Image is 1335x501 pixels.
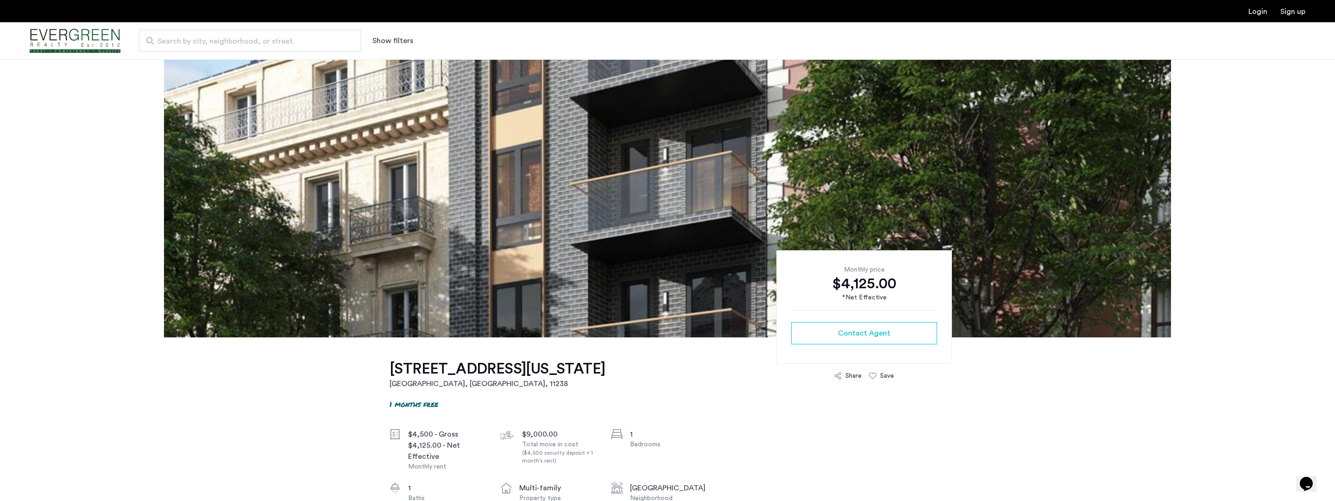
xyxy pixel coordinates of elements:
div: Bedrooms [630,440,708,449]
p: 1 months free [390,399,438,409]
button: button [791,322,937,344]
img: apartment [164,59,1171,337]
div: $9,000.00 [522,429,600,440]
div: multi-family [519,482,597,494]
div: Total move in cost [522,440,600,465]
div: ($4,500 security deposit + 1 month's rent) [522,449,600,465]
h2: [GEOGRAPHIC_DATA], [GEOGRAPHIC_DATA] , 11238 [390,378,605,389]
div: $4,125.00 [791,274,937,293]
a: Registration [1280,8,1305,15]
button: Show or hide filters [372,35,413,46]
div: 1 [630,429,708,440]
div: Share [845,371,862,381]
span: Search by city, neighborhood, or street. [157,36,335,47]
a: Login [1248,8,1267,15]
a: [STREET_ADDRESS][US_STATE][GEOGRAPHIC_DATA], [GEOGRAPHIC_DATA], 11238 [390,360,605,389]
span: Contact Agent [838,328,890,339]
a: Cazamio Logo [30,24,120,58]
div: *Net Effective [791,293,937,303]
div: Save [880,371,894,381]
img: logo [30,24,120,58]
div: 1 [408,482,486,494]
div: [GEOGRAPHIC_DATA] [630,482,708,494]
input: Apartment Search [139,30,361,52]
div: $4,500 - Gross [408,429,486,440]
iframe: chat widget [1296,464,1326,492]
div: $4,125.00 - Net Effective [408,440,486,462]
div: Monthly rent [408,462,486,471]
h1: [STREET_ADDRESS][US_STATE] [390,360,605,378]
div: Monthly price [791,265,937,274]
